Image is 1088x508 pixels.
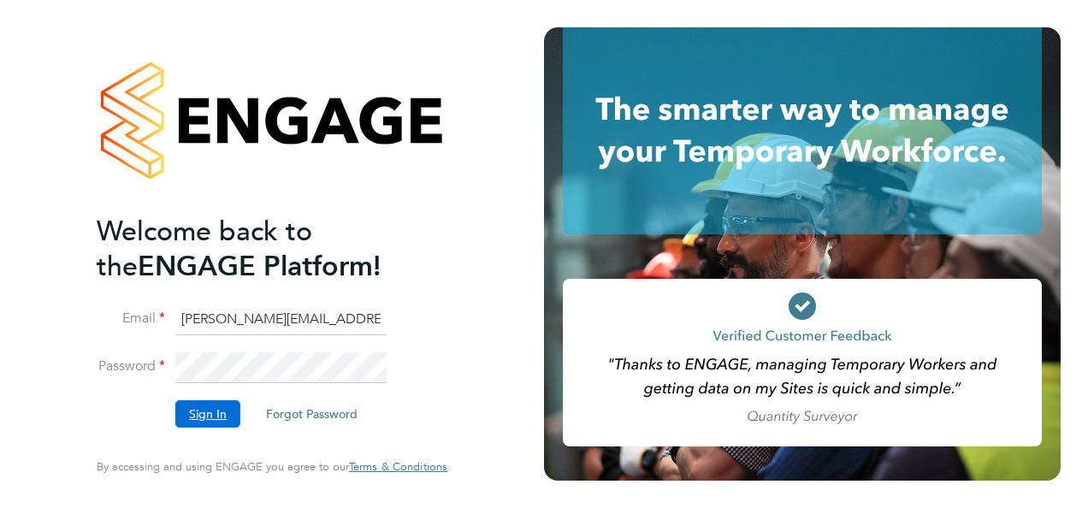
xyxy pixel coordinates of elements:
[252,400,371,428] button: Forgot Password
[349,460,447,474] a: Terms & Conditions
[97,214,430,284] h2: ENGAGE Platform!
[97,310,165,328] label: Email
[349,459,447,474] span: Terms & Conditions
[97,357,165,375] label: Password
[175,400,240,428] button: Sign In
[97,215,312,283] span: Welcome back to the
[175,304,387,335] input: Enter your work email...
[97,459,447,474] span: By accessing and using ENGAGE you agree to our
